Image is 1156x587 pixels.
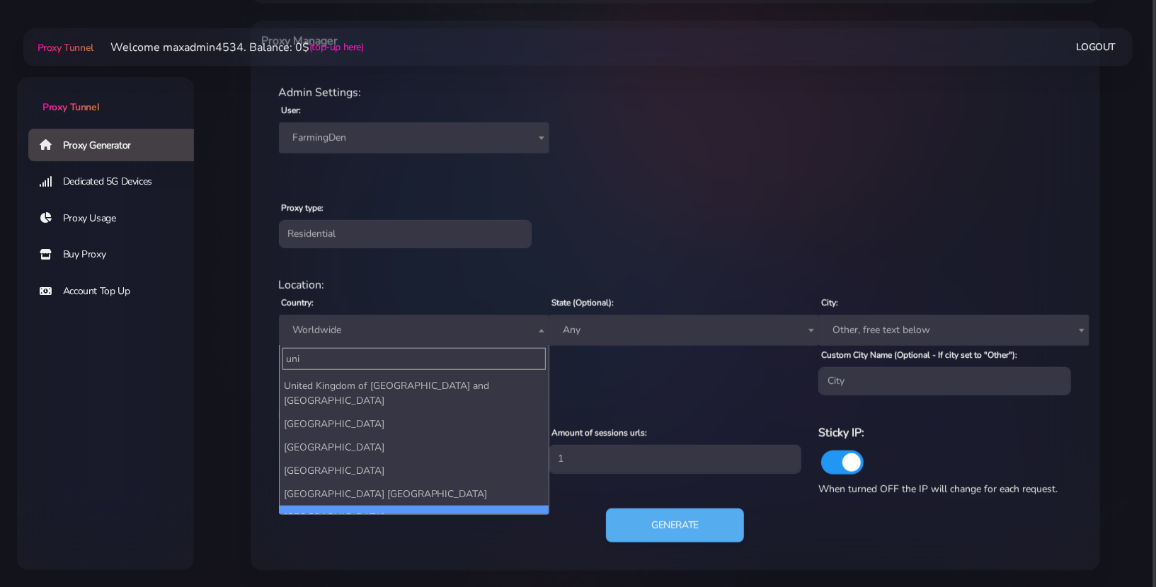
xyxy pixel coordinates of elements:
div: Admin Settings: [270,84,1080,101]
li: [GEOGRAPHIC_DATA] [280,436,549,459]
li: [GEOGRAPHIC_DATA] [280,459,549,482]
label: City: [821,296,838,309]
li: [GEOGRAPHIC_DATA] [280,412,549,436]
a: Proxy Usage [28,202,205,235]
a: Logout [1077,34,1116,60]
li: Welcome maxadmin4534. Balance: 0$ [93,39,364,56]
span: Proxy Tunnel [38,41,93,54]
span: Any [557,320,811,340]
iframe: Webchat Widget [1087,518,1138,569]
span: Other, free text below [818,315,1089,346]
input: Search [282,348,546,370]
span: FarmingDen [287,128,541,148]
a: Proxy Generator [28,129,205,161]
span: Other, free text below [827,320,1080,340]
a: Proxy Tunnel [35,36,93,59]
label: Country: [282,296,314,309]
span: Worldwide [279,315,549,346]
h6: Sticky IP: [818,424,1071,442]
label: Custom City Name (Optional - If city set to "Other"): [821,349,1017,361]
li: United Kingdom of [GEOGRAPHIC_DATA] and [GEOGRAPHIC_DATA] [280,374,549,412]
span: When turned OFF the IP will change for each request. [818,482,1058,496]
button: Generate [606,508,744,542]
a: Account Top Up [28,275,205,308]
span: Any [549,315,819,346]
div: Proxy Settings: [270,407,1080,424]
span: Worldwide [287,320,541,340]
label: State (Optional): [551,296,614,309]
label: User: [282,104,302,117]
a: Proxy Tunnel [17,77,194,115]
li: [GEOGRAPHIC_DATA] [GEOGRAPHIC_DATA] [280,482,549,506]
a: Dedicated 5G Devices [28,165,205,198]
li: [GEOGRAPHIC_DATA] [280,506,549,529]
input: City [818,367,1071,395]
label: Proxy type: [282,202,324,214]
label: Amount of sessions urls: [551,426,647,439]
a: (top-up here) [309,40,364,54]
div: Location: [270,277,1080,293]
a: Buy Proxy [28,238,205,271]
span: FarmingDen [279,122,549,153]
span: Proxy Tunnel [42,100,99,114]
